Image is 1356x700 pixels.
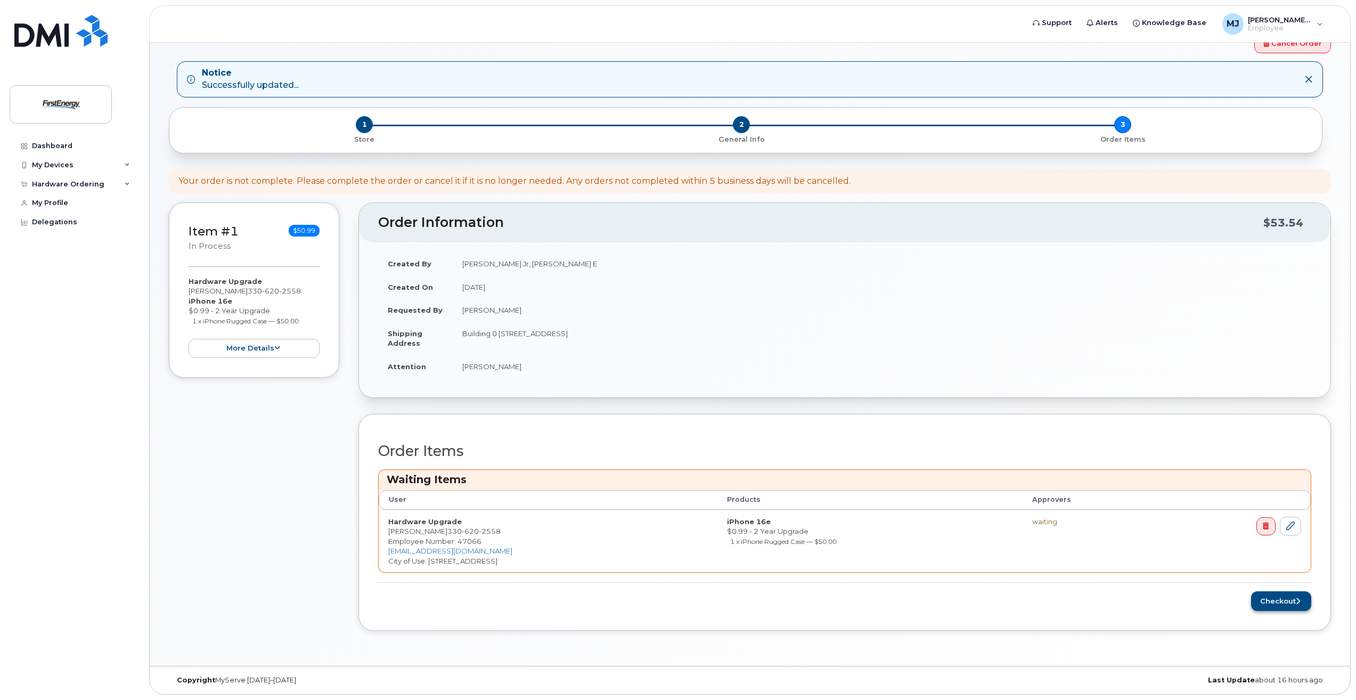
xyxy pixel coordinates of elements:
strong: iPhone 16e [189,297,232,305]
th: Approvers [1023,490,1160,509]
strong: Last Update [1208,676,1255,684]
a: Cancel Order [1254,34,1331,53]
strong: Requested By [388,306,443,314]
h1: Order No.302822 [169,26,1249,44]
div: [PERSON_NAME] $0.99 - 2 Year Upgrade [189,276,320,359]
span: 620 [262,287,279,295]
span: MJ [1227,18,1239,30]
small: 1 x iPhone Rugged Case — $50.00 [730,538,837,546]
td: [DATE] [453,275,1311,299]
strong: Notice [202,67,299,79]
strong: iPhone 16e [727,517,771,526]
h2: Order Items [378,443,1311,459]
span: 330 [447,527,501,535]
td: [PERSON_NAME] [453,298,1311,322]
a: 1 Store [178,133,551,144]
span: 2558 [279,287,301,295]
div: Mickunas Jr, Nick E [1215,13,1330,35]
span: Knowledge Base [1142,18,1206,28]
span: 1 [356,116,373,133]
span: Support [1042,18,1072,28]
div: $53.54 [1263,213,1303,233]
span: $50.99 [289,225,320,237]
td: [PERSON_NAME] [453,355,1311,378]
div: Successfully updated... [202,67,299,92]
iframe: Messenger Launcher [1310,654,1348,692]
a: Item #1 [189,224,239,239]
h2: Order Information [378,215,1263,230]
span: Employee Number: 47066 [388,537,481,546]
small: in process [189,241,231,251]
a: Knowledge Base [1125,12,1214,34]
h3: Waiting Items [387,473,1303,487]
span: 2558 [479,527,501,535]
th: Products [717,490,1023,509]
strong: Hardware Upgrade [388,517,462,526]
p: General Info [555,135,928,144]
strong: Shipping Address [388,329,422,348]
div: Your order is not complete. Please complete the order or cancel it if it is no longer needed. Any... [178,175,851,188]
a: 2 General Info [551,133,932,144]
p: Store [182,135,546,144]
a: Alerts [1079,12,1125,34]
div: about 16 hours ago [944,676,1331,685]
strong: Copyright [177,676,215,684]
button: Checkout [1251,591,1311,611]
td: [PERSON_NAME] Jr, [PERSON_NAME] E [453,252,1311,275]
span: 2 [733,116,750,133]
th: User [379,490,717,509]
span: 620 [462,527,479,535]
td: [PERSON_NAME] City of Use: [STREET_ADDRESS] [379,510,717,573]
span: [PERSON_NAME] Jr, [PERSON_NAME] E [1248,15,1312,24]
strong: Hardware Upgrade [189,277,262,286]
span: Employee [1248,24,1312,32]
strong: Created On [388,283,433,291]
span: Alerts [1096,18,1118,28]
strong: Created By [388,259,431,268]
a: [EMAIL_ADDRESS][DOMAIN_NAME] [388,547,512,555]
small: 1 x iPhone Rugged Case — $50.00 [192,317,299,325]
td: $0.99 - 2 Year Upgrade [717,510,1023,573]
span: 330 [248,287,301,295]
button: more details [189,339,320,359]
strong: Attention [388,362,426,371]
div: waiting [1032,517,1150,527]
div: MyServe [DATE]–[DATE] [169,676,556,685]
td: Building 0 [STREET_ADDRESS] [453,322,1311,355]
a: Support [1025,12,1079,34]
